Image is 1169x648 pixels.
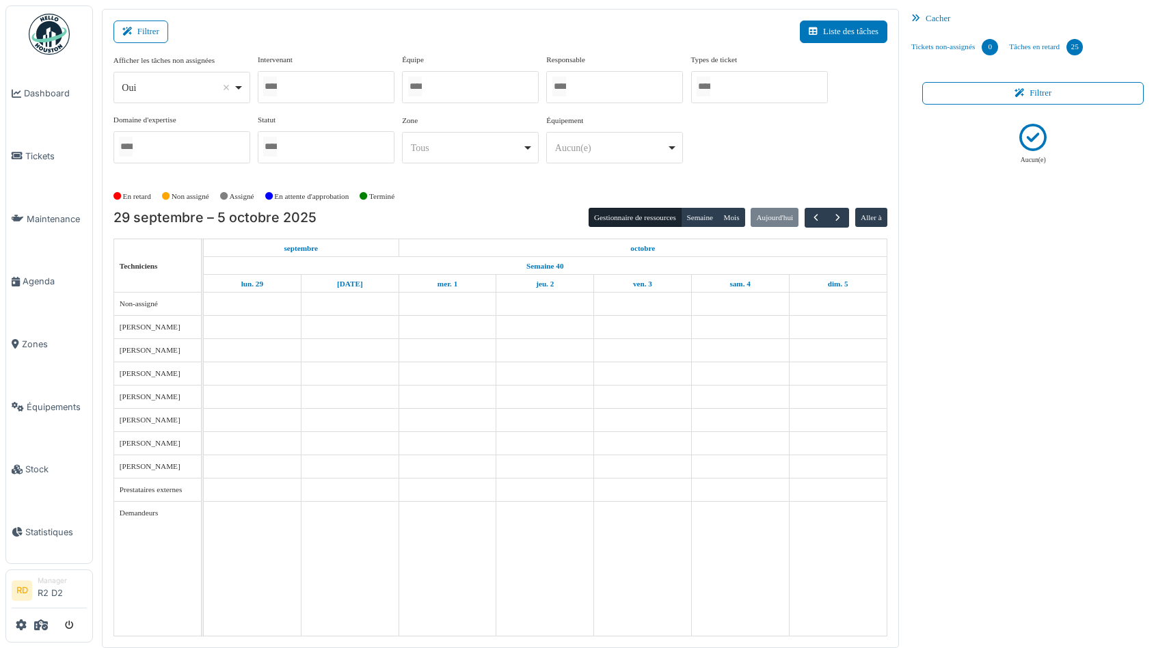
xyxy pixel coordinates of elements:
[681,208,718,227] button: Semaine
[6,62,92,125] a: Dashboard
[274,191,349,202] label: En attente d'approbation
[120,262,158,270] span: Techniciens
[120,298,196,310] div: Non-assigné
[533,275,557,293] a: 2 octobre 2025
[113,210,317,226] h2: 29 septembre – 5 octobre 2025
[546,54,585,66] label: Responsable
[25,463,87,476] span: Stock
[906,9,1160,29] div: Cacher
[120,437,196,449] div: [PERSON_NAME]
[691,54,738,66] label: Types de ticket
[589,208,682,227] button: Gestionnaire de ressources
[726,275,753,293] a: 4 octobre 2025
[22,338,87,351] span: Zones
[113,55,215,66] label: Afficher les tâches non assignées
[120,484,196,496] div: Prestataires externes
[258,54,293,66] label: Intervenant
[555,141,667,155] div: Aucun(e)
[402,115,418,126] label: Zone
[120,368,196,379] div: [PERSON_NAME]
[855,208,887,227] button: Aller à
[120,507,196,519] div: Demandeurs
[172,191,209,202] label: Non assigné
[6,250,92,313] a: Agenda
[697,77,710,96] input: Tous
[219,81,233,94] button: Remove item: 'yes'
[27,401,87,414] span: Équipements
[408,77,422,96] input: Tous
[113,21,168,43] button: Filtrer
[824,275,852,293] a: 5 octobre 2025
[24,87,87,100] span: Dashboard
[120,391,196,403] div: [PERSON_NAME]
[280,240,321,257] a: 29 septembre 2025
[25,150,87,163] span: Tickets
[434,275,461,293] a: 1 octobre 2025
[523,258,567,275] a: Semaine 40
[258,114,276,126] label: Statut
[805,208,827,228] button: Précédent
[263,137,277,157] input: Tous
[23,275,87,288] span: Agenda
[119,137,133,157] input: Tous
[402,54,424,66] label: Équipe
[982,39,998,55] div: 0
[29,14,70,55] img: Badge_color-CXgf-gQk.svg
[906,29,1004,66] a: Tickets non-assignés
[800,21,887,43] button: Liste des tâches
[827,208,849,228] button: Suivant
[120,414,196,426] div: [PERSON_NAME]
[122,81,233,95] div: Oui
[123,191,151,202] label: En retard
[38,576,87,586] div: Manager
[120,321,196,333] div: [PERSON_NAME]
[12,580,32,601] li: RD
[1021,155,1046,165] p: Aucun(e)
[120,345,196,356] div: [PERSON_NAME]
[25,526,87,539] span: Statistiques
[38,576,87,605] li: R2 D2
[12,576,87,608] a: RD ManagerR2 D2
[1004,29,1088,66] a: Tâches en retard
[546,115,583,126] label: Équipement
[263,77,277,96] input: Tous
[334,275,366,293] a: 30 septembre 2025
[552,77,566,96] input: Tous
[27,213,87,226] span: Maintenance
[238,275,267,293] a: 29 septembre 2025
[369,191,394,202] label: Terminé
[630,275,656,293] a: 3 octobre 2025
[6,375,92,438] a: Équipements
[6,187,92,250] a: Maintenance
[6,125,92,188] a: Tickets
[6,313,92,376] a: Zones
[230,191,254,202] label: Assigné
[922,82,1144,105] button: Filtrer
[113,114,176,126] label: Domaine d'expertise
[411,141,522,155] div: Tous
[6,501,92,564] a: Statistiques
[718,208,745,227] button: Mois
[120,461,196,472] div: [PERSON_NAME]
[6,438,92,501] a: Stock
[1066,39,1083,55] div: 25
[751,208,798,227] button: Aujourd'hui
[627,240,658,257] a: 1 octobre 2025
